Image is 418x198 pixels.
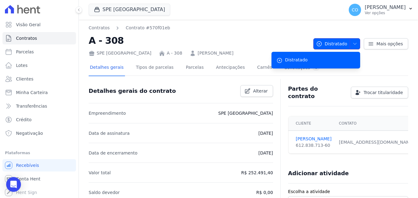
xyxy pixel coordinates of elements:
a: Recebíveis [2,159,76,171]
a: Detalhes gerais [89,60,125,76]
p: [PERSON_NAME] [365,4,406,10]
p: [DATE] [258,149,273,157]
nav: Breadcrumb [89,25,308,31]
span: Crédito [16,117,32,123]
span: Distratado [316,38,347,49]
button: CO [PERSON_NAME] Ver opções [344,1,418,19]
div: SPE [GEOGRAPHIC_DATA] [89,50,151,56]
div: [EMAIL_ADDRESS][DOMAIN_NAME] [339,139,414,146]
a: Tipos de parcelas [135,60,175,76]
p: Data de encerramento [89,149,138,157]
span: Mais opções [376,41,403,47]
h2: A - 308 [89,34,308,47]
div: 612.838.713-60 [296,142,332,149]
span: Lotes [16,62,28,68]
a: Carnês [256,60,273,76]
a: Mais opções [364,38,408,49]
a: Contratos [89,25,110,31]
p: Saldo devedor [89,189,120,196]
a: Conta Hent [2,173,76,185]
h3: Adicionar atividade [288,170,349,177]
div: Plataformas [5,149,74,157]
p: Empreendimento [89,109,126,117]
p: Ver opções [365,10,406,15]
a: Contrato #570f01eb [126,25,170,31]
a: [PERSON_NAME] [296,136,332,142]
span: Parcelas [16,49,34,55]
a: Lotes [2,59,76,72]
a: Alterar [240,85,273,97]
h3: Detalhes gerais do contrato [89,87,176,95]
a: Minha Carteira [2,86,76,99]
a: Trocar titularidade [351,87,408,98]
span: Conta Hent [16,176,40,182]
p: Valor total [89,169,111,176]
p: Data de assinatura [89,130,130,137]
th: Contato [335,116,418,131]
label: Escolha a atividade [288,188,408,195]
span: Negativação [16,130,43,136]
p: SPE [GEOGRAPHIC_DATA] [218,109,273,117]
a: Crédito [2,113,76,126]
a: Parcelas [185,60,205,76]
a: Transferências [2,100,76,112]
h3: Partes do contrato [288,85,346,100]
p: R$ 252.491,40 [241,169,273,176]
span: Alterar [253,88,268,94]
a: Negativação [2,127,76,139]
nav: Breadcrumb [89,25,170,31]
span: Recebíveis [16,162,39,168]
span: Clientes [16,76,33,82]
span: Distratado [285,57,307,63]
a: [PERSON_NAME] [198,50,233,56]
a: Clientes [2,73,76,85]
span: Minha Carteira [16,89,48,96]
span: Trocar titularidade [364,89,403,96]
p: [DATE] [258,130,273,137]
a: Parcelas [2,46,76,58]
a: Visão Geral [2,19,76,31]
div: Open Intercom Messenger [6,177,21,192]
a: Contratos [2,32,76,44]
button: SPE [GEOGRAPHIC_DATA] [89,4,170,15]
p: R$ 0,00 [256,189,273,196]
th: Cliente [288,116,335,131]
span: CO [352,8,358,12]
a: Antecipações [215,60,246,76]
span: Transferências [16,103,47,109]
span: Contratos [16,35,37,41]
button: Distratado [313,38,360,49]
a: A - 308 [167,50,182,56]
span: Visão Geral [16,22,41,28]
